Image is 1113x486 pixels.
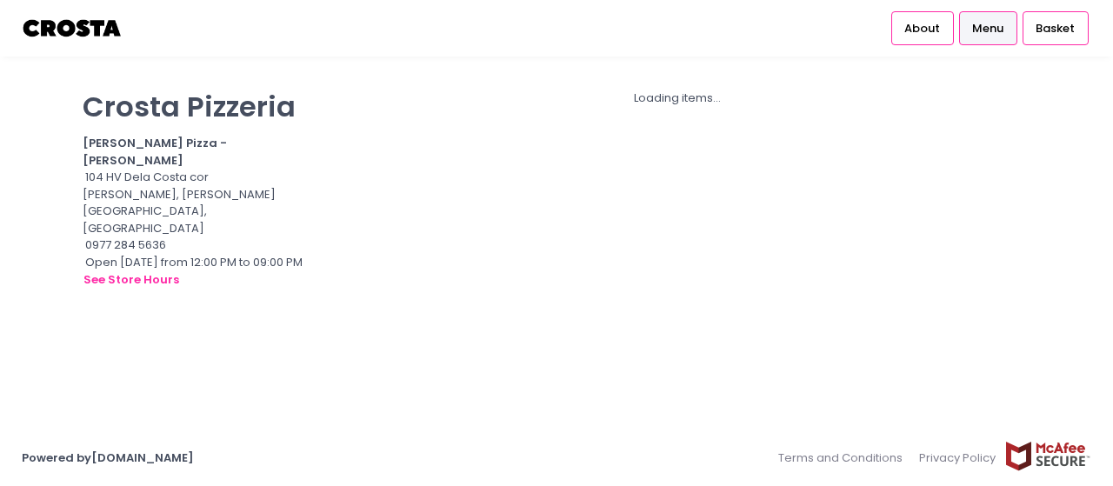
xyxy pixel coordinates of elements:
span: About [904,20,940,37]
div: Open [DATE] from 12:00 PM to 09:00 PM [83,254,303,290]
a: About [891,11,954,44]
b: [PERSON_NAME] Pizza - [PERSON_NAME] [83,135,227,169]
span: Basket [1036,20,1075,37]
a: Privacy Policy [911,441,1005,475]
div: 104 HV Dela Costa cor [PERSON_NAME], [PERSON_NAME][GEOGRAPHIC_DATA], [GEOGRAPHIC_DATA] [83,169,303,236]
img: mcafee-secure [1004,441,1091,471]
p: Crosta Pizzeria [83,90,303,123]
a: Terms and Conditions [778,441,911,475]
a: Menu [959,11,1017,44]
div: 0977 284 5636 [83,236,303,254]
button: see store hours [83,270,180,290]
img: logo [22,13,123,43]
div: Loading items... [325,90,1030,107]
a: Powered by[DOMAIN_NAME] [22,449,194,466]
span: Menu [972,20,1003,37]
